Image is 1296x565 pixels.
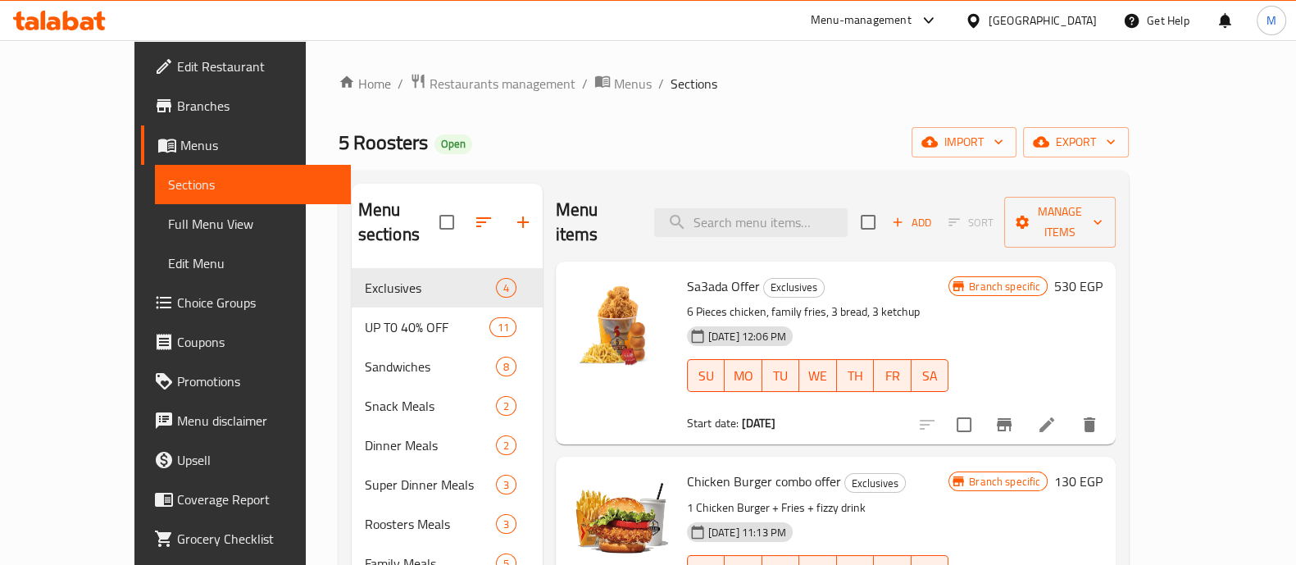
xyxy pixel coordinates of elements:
[687,359,725,392] button: SU
[177,490,338,509] span: Coverage Report
[962,474,1047,490] span: Branch specific
[141,362,351,401] a: Promotions
[658,74,664,93] li: /
[687,498,948,518] p: 1 Chicken Burger + Fries + fizzy drink
[365,396,496,416] span: Snack Meals
[1004,197,1116,248] button: Manage items
[925,132,1003,153] span: import
[497,477,516,493] span: 3
[1054,470,1103,493] h6: 130 EGP
[569,275,674,380] img: Sa3ada Offer
[764,278,824,297] span: Exclusives
[365,278,496,298] span: Exclusives
[339,124,428,161] span: 5 Roosters
[1023,127,1129,157] button: export
[687,274,760,298] span: Sa3ada Offer
[844,364,867,388] span: TH
[352,504,543,544] div: Roosters Meals3
[496,435,516,455] div: items
[141,322,351,362] a: Coupons
[141,86,351,125] a: Branches
[687,302,948,322] p: 6 Pieces chicken, family fries, 3 bread, 3 ketchup
[497,517,516,532] span: 3
[177,450,338,470] span: Upsell
[687,412,739,434] span: Start date:
[430,205,464,239] span: Select all sections
[844,473,906,493] div: Exclusives
[912,359,948,392] button: SA
[496,514,516,534] div: items
[503,203,543,242] button: Add section
[352,386,543,426] div: Snack Meals2
[497,438,516,453] span: 2
[398,74,403,93] li: /
[496,357,516,376] div: items
[141,519,351,558] a: Grocery Checklist
[141,47,351,86] a: Edit Restaurant
[938,210,1004,235] span: Select section first
[742,412,776,434] b: [DATE]
[141,125,351,165] a: Menus
[365,514,496,534] div: Roosters Meals
[168,253,338,273] span: Edit Menu
[177,96,338,116] span: Branches
[912,127,1016,157] button: import
[339,74,391,93] a: Home
[434,137,472,151] span: Open
[731,364,755,388] span: MO
[434,134,472,154] div: Open
[490,320,515,335] span: 11
[339,73,1130,94] nav: breadcrumb
[489,317,516,337] div: items
[687,469,841,494] span: Chicken Burger combo offer
[177,371,338,391] span: Promotions
[962,279,1047,294] span: Branch specific
[365,357,496,376] div: Sandwiches
[806,364,830,388] span: WE
[365,475,496,494] span: Super Dinner Meals
[989,11,1097,30] div: [GEOGRAPHIC_DATA]
[497,280,516,296] span: 4
[918,364,942,388] span: SA
[365,317,490,337] span: UP T0 40% OFF
[141,283,351,322] a: Choice Groups
[180,135,338,155] span: Menus
[141,480,351,519] a: Coverage Report
[654,208,848,237] input: search
[799,359,836,392] button: WE
[671,74,717,93] span: Sections
[177,57,338,76] span: Edit Restaurant
[885,210,938,235] span: Add item
[725,359,762,392] button: MO
[874,359,911,392] button: FR
[496,475,516,494] div: items
[885,210,938,235] button: Add
[177,293,338,312] span: Choice Groups
[352,347,543,386] div: Sandwiches8
[582,74,588,93] li: /
[155,204,351,244] a: Full Menu View
[851,205,885,239] span: Select section
[496,278,516,298] div: items
[1017,202,1103,243] span: Manage items
[702,525,793,540] span: [DATE] 11:13 PM
[1054,275,1103,298] h6: 530 EGP
[141,401,351,440] a: Menu disclaimer
[365,435,496,455] span: Dinner Meals
[155,244,351,283] a: Edit Menu
[702,329,793,344] span: [DATE] 12:06 PM
[168,214,338,234] span: Full Menu View
[1037,415,1057,435] a: Edit menu item
[614,74,652,93] span: Menus
[464,203,503,242] span: Sort sections
[594,73,652,94] a: Menus
[155,165,351,204] a: Sections
[694,364,718,388] span: SU
[141,440,351,480] a: Upsell
[497,359,516,375] span: 8
[358,198,439,247] h2: Menu sections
